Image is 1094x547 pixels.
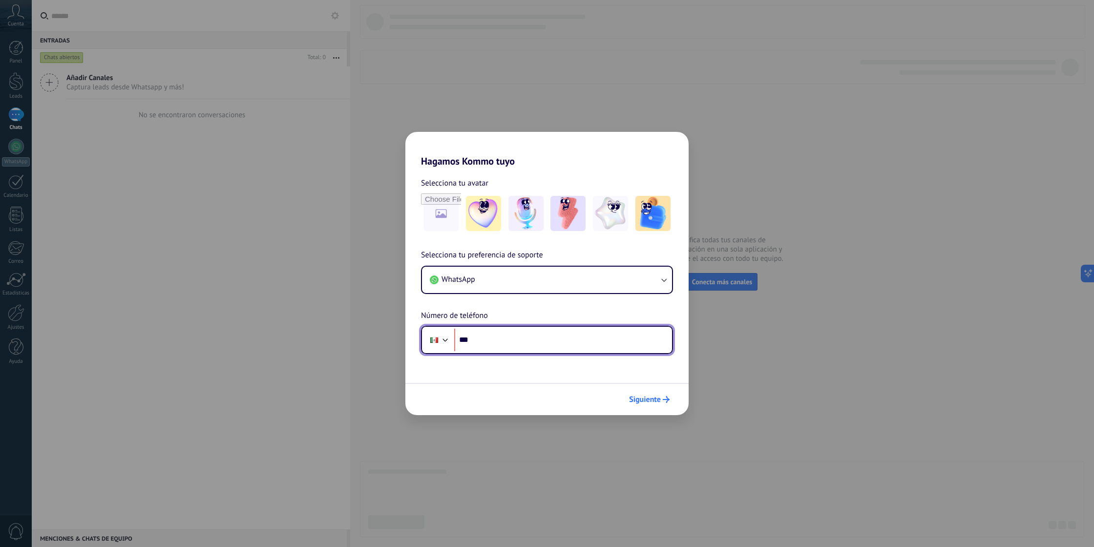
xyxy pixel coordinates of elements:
[508,196,544,231] img: -2.jpeg
[422,267,672,293] button: WhatsApp
[593,196,628,231] img: -4.jpeg
[421,310,488,322] span: Número de teléfono
[550,196,586,231] img: -3.jpeg
[425,330,443,350] div: Mexico: + 52
[625,391,674,408] button: Siguiente
[421,177,488,189] span: Selecciona tu avatar
[405,132,689,167] h2: Hagamos Kommo tuyo
[442,274,475,284] span: WhatsApp
[635,196,671,231] img: -5.jpeg
[421,249,543,262] span: Selecciona tu preferencia de soporte
[629,396,661,403] span: Siguiente
[466,196,501,231] img: -1.jpeg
